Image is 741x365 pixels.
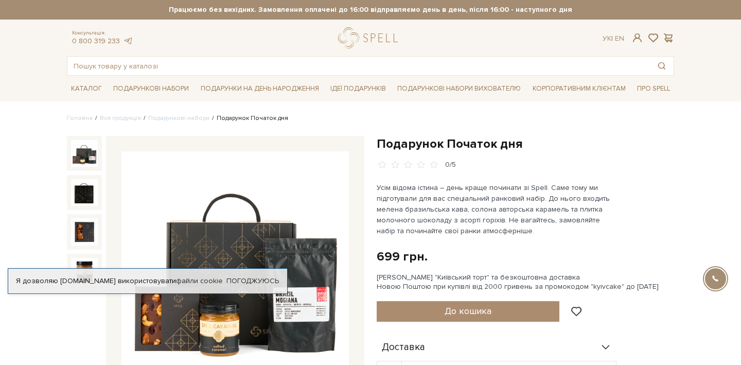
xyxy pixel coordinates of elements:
a: 0 800 319 233 [72,37,120,45]
a: Про Spell [633,81,674,97]
a: Ідеї подарунків [326,81,390,97]
a: Головна [67,114,93,122]
img: Подарунок Початок дня [71,140,98,167]
a: Каталог [67,81,106,97]
h1: Подарунок Початок дня [377,136,674,152]
div: [PERSON_NAME] "Київський торт" та безкоштовна доставка Новою Поштою при купівлі від 2000 гривень ... [377,273,674,291]
p: Усім відома істина – день краще починати зі Spell. Саме тому ми підготували для вас спеціальний р... [377,182,618,236]
span: До кошика [445,305,491,317]
a: Подарункові набори [148,114,209,122]
div: Ук [603,34,624,43]
a: Вся продукція [100,114,141,122]
img: Подарунок Початок дня [71,179,98,206]
li: Подарунок Початок дня [209,114,288,123]
div: Я дозволяю [DOMAIN_NAME] використовувати [8,276,287,286]
span: | [611,34,613,43]
a: Погоджуюсь [226,276,279,286]
a: Корпоративним клієнтам [528,80,630,97]
div: 0/5 [445,160,456,170]
a: Подарункові набори [109,81,193,97]
img: Подарунок Початок дня [71,258,98,285]
a: Подарунки на День народження [197,81,323,97]
strong: Працюємо без вихідних. Замовлення оплачені до 16:00 відправляємо день в день, після 16:00 - насту... [67,5,674,14]
a: Подарункові набори вихователю [393,80,525,97]
a: logo [338,27,402,48]
span: Консультація: [72,30,133,37]
button: До кошика [377,301,559,322]
a: файли cookie [176,276,223,285]
button: Пошук товару у каталозі [650,57,674,75]
span: Доставка [382,343,425,352]
input: Пошук товару у каталозі [67,57,650,75]
div: 699 грн. [377,249,428,265]
img: Подарунок Початок дня [71,218,98,245]
a: telegram [122,37,133,45]
a: En [615,34,624,43]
